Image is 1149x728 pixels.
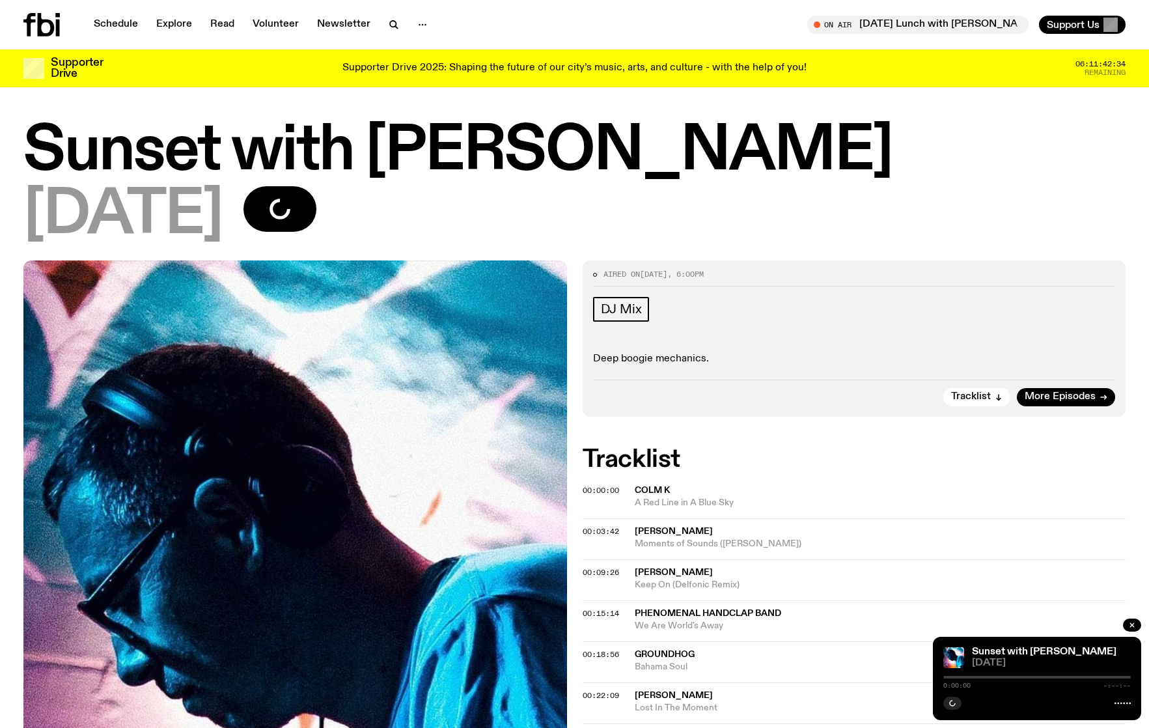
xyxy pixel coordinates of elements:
[943,647,964,668] img: Simon Caldwell stands side on, looking downwards. He has headphones on. Behind him is a brightly ...
[635,527,713,536] span: [PERSON_NAME]
[635,486,670,495] span: Colm K
[202,16,242,34] a: Read
[951,392,991,402] span: Tracklist
[635,650,695,659] span: Groundhog
[593,353,1116,365] p: Deep boogie mechanics.
[245,16,307,34] a: Volunteer
[667,269,704,279] span: , 6:00pm
[583,569,619,576] button: 00:09:26
[807,16,1029,34] button: On Air[DATE] Lunch with [PERSON_NAME] and [PERSON_NAME] // Junipo Interview
[309,16,378,34] a: Newsletter
[635,568,713,577] span: [PERSON_NAME]
[635,497,1126,509] span: A Red Line in A Blue Sky
[1047,19,1100,31] span: Support Us
[635,620,1126,632] span: We Are World's Away
[583,610,619,617] button: 00:15:14
[635,609,781,618] span: Phenomenal Handclap band
[583,692,619,699] button: 00:22:09
[635,661,1126,673] span: Bahama Soul
[583,567,619,578] span: 00:09:26
[86,16,146,34] a: Schedule
[1017,388,1115,406] a: More Episodes
[23,122,1126,181] h1: Sunset with [PERSON_NAME]
[1103,682,1131,689] span: -:--:--
[583,649,619,660] span: 00:18:56
[583,526,619,537] span: 00:03:42
[1025,392,1096,402] span: More Episodes
[583,485,619,496] span: 00:00:00
[972,658,1131,668] span: [DATE]
[943,388,1010,406] button: Tracklist
[593,297,650,322] a: DJ Mix
[23,186,223,245] span: [DATE]
[635,702,1126,714] span: Lost In The Moment
[640,269,667,279] span: [DATE]
[635,691,713,700] span: [PERSON_NAME]
[583,487,619,494] button: 00:00:00
[148,16,200,34] a: Explore
[943,682,971,689] span: 0:00:00
[583,528,619,535] button: 00:03:42
[1085,69,1126,76] span: Remaining
[972,647,1116,657] a: Sunset with [PERSON_NAME]
[635,538,1126,550] span: Moments of Sounds ([PERSON_NAME])
[51,57,103,79] h3: Supporter Drive
[601,302,642,316] span: DJ Mix
[1075,61,1126,68] span: 06:11:42:34
[635,579,1126,591] span: Keep On (Delfonic Remix)
[1039,16,1126,34] button: Support Us
[583,651,619,658] button: 00:18:56
[342,63,807,74] p: Supporter Drive 2025: Shaping the future of our city’s music, arts, and culture - with the help o...
[583,608,619,619] span: 00:15:14
[583,448,1126,471] h2: Tracklist
[603,269,640,279] span: Aired on
[583,690,619,701] span: 00:22:09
